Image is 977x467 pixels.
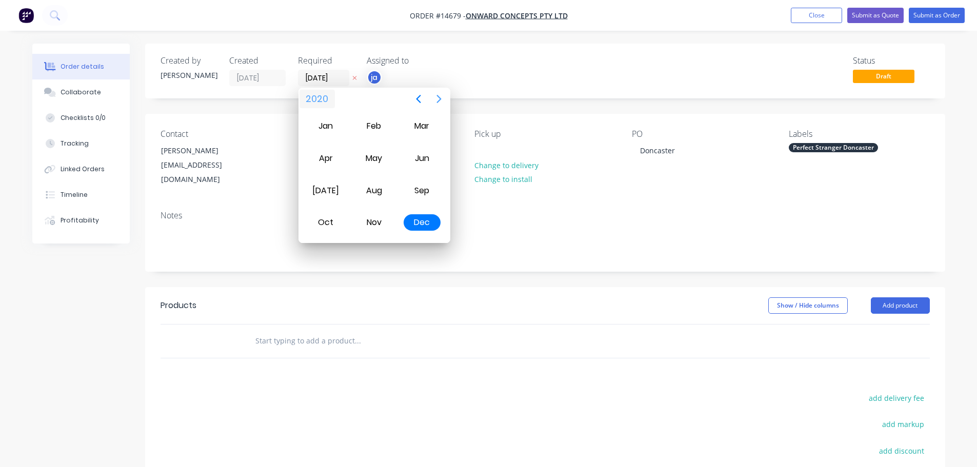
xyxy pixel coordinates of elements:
button: add markup [877,417,930,431]
div: Linked Orders [61,165,105,174]
button: Checklists 0/0 [32,105,130,131]
button: 2020 [300,90,335,108]
div: Required [298,56,354,66]
div: May [355,150,392,167]
div: Timeline [61,190,88,199]
div: Labels [789,129,929,139]
button: Submit as Order [909,8,965,23]
div: Pick up [474,129,615,139]
div: Checklists 0/0 [61,113,106,123]
button: Next page [429,89,449,109]
div: Collaborate [61,88,101,97]
div: Created by [161,56,217,66]
button: add delivery fee [864,391,930,405]
div: December [404,214,441,231]
div: [PERSON_NAME] [161,144,246,158]
button: Add product [871,297,930,314]
div: July [307,182,344,199]
div: Tracking [61,139,89,148]
button: Profitability [32,208,130,233]
button: ja [367,70,382,85]
div: Order details [61,62,104,71]
button: Collaborate [32,79,130,105]
div: [PERSON_NAME][EMAIL_ADDRESS][DOMAIN_NAME] [152,143,255,187]
div: PO [632,129,772,139]
div: September [404,182,441,199]
div: Notes [161,211,930,220]
div: Assigned to [367,56,469,66]
span: 2020 [304,90,331,108]
div: Created [229,56,286,66]
button: Timeline [32,182,130,208]
div: April [307,150,344,167]
div: February [355,118,392,134]
a: Onward Concepts Pty Ltd [466,11,568,21]
button: add discount [874,443,930,457]
div: June [404,150,441,167]
div: October [307,214,344,231]
div: Status [853,56,930,66]
span: Draft [853,70,914,83]
div: March [404,118,441,134]
div: Perfect Stranger Doncaster [789,143,878,152]
div: [EMAIL_ADDRESS][DOMAIN_NAME] [161,158,246,187]
button: Previous page [408,89,429,109]
button: Order details [32,54,130,79]
div: Contact [161,129,301,139]
button: Show / Hide columns [768,297,848,314]
img: Factory [18,8,34,23]
div: Products [161,299,196,312]
button: Tracking [32,131,130,156]
div: Doncaster [632,143,683,158]
input: Start typing to add a product... [255,331,460,351]
button: Change to delivery [469,158,544,172]
div: Profitability [61,216,99,225]
div: [PERSON_NAME] [161,70,217,80]
button: Submit as Quote [847,8,904,23]
div: November [355,214,392,231]
div: January [307,118,344,134]
button: Close [791,8,842,23]
button: Linked Orders [32,156,130,182]
span: Order #14679 - [410,11,466,21]
button: Change to install [469,172,537,186]
div: August [355,182,392,199]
